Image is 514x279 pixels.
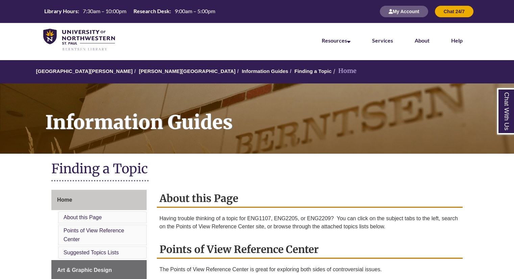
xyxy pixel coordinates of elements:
span: Art & Graphic Design [57,267,112,273]
a: About [415,37,430,44]
a: Hours Today [42,7,218,16]
a: Information Guides [242,68,288,74]
table: Hours Today [42,7,218,15]
h1: Information Guides [38,83,514,145]
a: Home [51,190,147,210]
h2: Points of View Reference Center [157,241,463,259]
th: Library Hours: [42,7,80,15]
span: 9:00am – 5:00pm [175,8,215,14]
a: Services [372,37,393,44]
a: [PERSON_NAME][GEOGRAPHIC_DATA] [139,68,236,74]
button: Chat 24/7 [435,6,473,17]
h1: Finding a Topic [51,160,463,178]
a: [GEOGRAPHIC_DATA][PERSON_NAME] [36,68,132,74]
a: Help [451,37,463,44]
li: Home [332,66,357,76]
a: Suggested Topics Lists [64,250,119,255]
a: Chat 24/7 [435,8,473,14]
a: Points of View Reference Center [64,228,124,242]
a: About this Page [64,214,102,220]
p: The Points of View Reference Center is great for exploring both sides of controversial issues. [160,265,460,274]
img: UNWSP Library Logo [43,29,115,51]
span: Home [57,197,72,203]
span: 7:30am – 10:00pm [83,8,126,14]
a: Finding a Topic [294,68,332,74]
th: Research Desk: [131,7,172,15]
p: Having trouble thinking of a topic for ENG1107, ENG2205, or ENG2209? You can click on the subject... [160,214,460,231]
button: My Account [380,6,428,17]
h2: About this Page [157,190,463,208]
a: Resources [322,37,350,44]
a: My Account [380,8,428,14]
